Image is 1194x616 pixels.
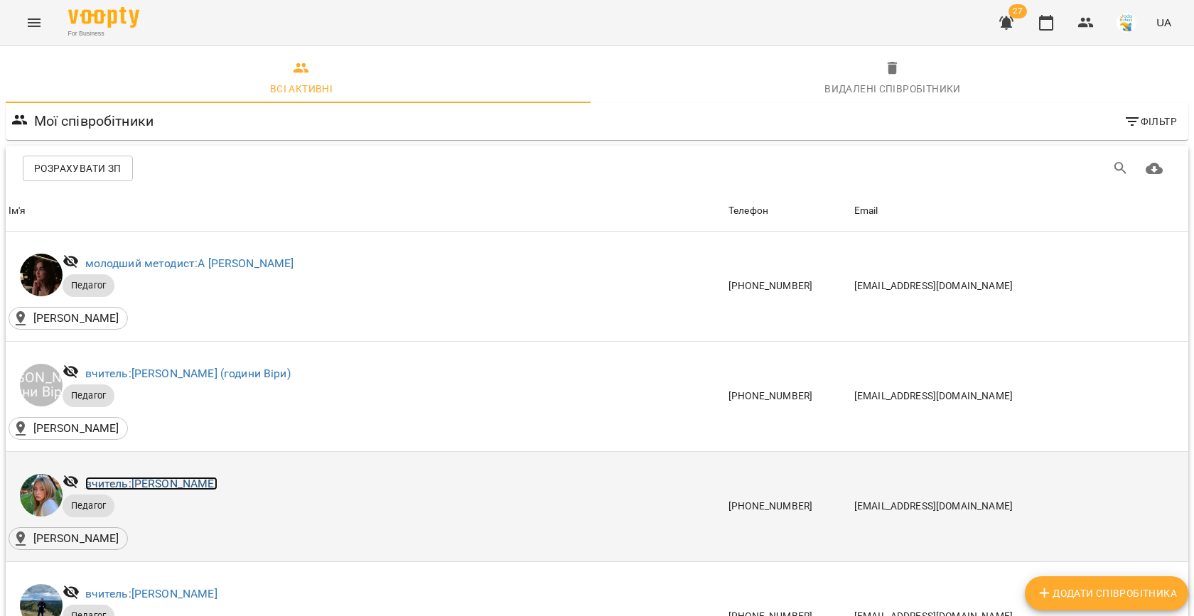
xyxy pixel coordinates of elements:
a: вчитель:[PERSON_NAME] (години Віри) [85,367,291,380]
div: Sort [728,202,768,220]
a: молодший методист:А [PERSON_NAME] [85,256,294,270]
td: [EMAIL_ADDRESS][DOMAIN_NAME] [851,451,1188,561]
div: Sort [9,202,26,220]
span: Педагог [63,499,114,512]
button: Пошук [1104,151,1138,185]
div: Sort [854,202,878,220]
td: [EMAIL_ADDRESS][DOMAIN_NAME] [851,341,1188,451]
button: Розрахувати ЗП [23,156,133,181]
button: Фільтр [1118,109,1183,134]
p: [PERSON_NAME] [33,310,119,327]
td: [PHONE_NUMBER] [726,232,851,342]
span: Телефон [728,202,849,220]
td: [EMAIL_ADDRESS][DOMAIN_NAME] [851,232,1188,342]
img: Voopty Logo [68,7,139,28]
button: Завантажити CSV [1137,151,1171,185]
span: Педагог [63,279,114,292]
div: Телефон [728,202,768,220]
div: [PERSON_NAME] (години Віри) [20,364,63,406]
img: 38072b7c2e4bcea27148e267c0c485b2.jpg [1117,13,1136,33]
button: Додати співробітника [1025,576,1188,610]
button: UA [1151,9,1177,36]
span: Email [854,202,1185,220]
div: Видалені cпівробітники [824,80,961,97]
p: [PERSON_NAME] [33,530,119,547]
span: Додати співробітника [1036,585,1177,602]
img: А Катерина Халимендик [20,254,63,296]
h6: Мої співробітники [34,110,154,132]
div: Table Toolbar [6,146,1188,191]
div: Бондаренко Андрій() [9,307,128,330]
td: [PHONE_NUMBER] [726,451,851,561]
a: вчитель:[PERSON_NAME] [85,587,217,600]
div: Ім'я [9,202,26,220]
div: Всі активні [270,80,333,97]
span: For Business [68,29,139,38]
span: Розрахувати ЗП [34,160,122,177]
p: [PERSON_NAME] [33,420,119,437]
td: [PHONE_NUMBER] [726,341,851,451]
span: Фільтр [1124,113,1177,130]
span: Педагог [63,389,114,402]
img: Іванна Лизун [20,474,63,517]
span: 27 [1009,4,1027,18]
div: Email [854,202,878,220]
span: Ім'я [9,202,723,220]
a: вчитель:[PERSON_NAME] [85,477,217,490]
div: Бондаренко Андрій() [9,527,128,550]
span: UA [1156,15,1171,30]
button: Menu [17,6,51,40]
